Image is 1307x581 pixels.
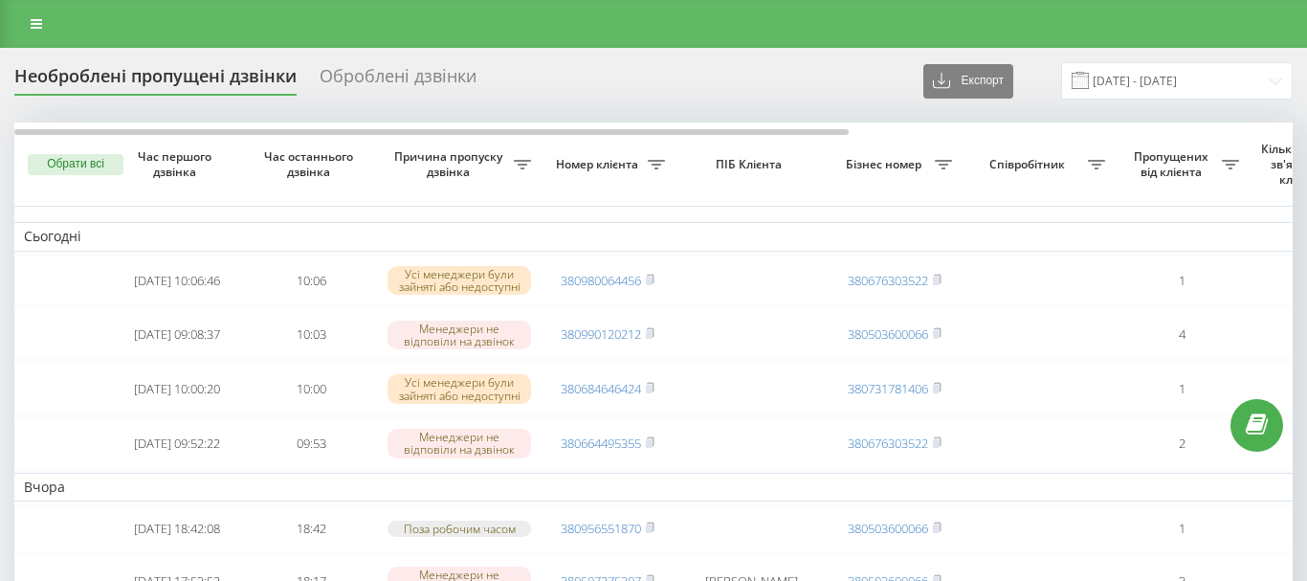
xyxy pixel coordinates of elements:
td: [DATE] 09:52:22 [110,418,244,469]
span: Причина пропуску дзвінка [388,149,514,179]
td: 1 [1115,364,1249,414]
td: 10:06 [244,256,378,306]
td: [DATE] 18:42:08 [110,505,244,552]
a: 380731781406 [848,380,928,397]
div: Менеджери не відповіли на дзвінок [388,429,531,458]
td: 2 [1115,418,1249,469]
td: 09:53 [244,418,378,469]
span: Номер клієнта [550,157,648,172]
span: ПІБ Клієнта [691,157,811,172]
td: 4 [1115,309,1249,360]
span: Пропущених від клієнта [1124,149,1222,179]
div: Поза робочим часом [388,521,531,537]
td: 18:42 [244,505,378,552]
span: Бізнес номер [837,157,935,172]
a: 380980064456 [561,272,641,289]
td: [DATE] 10:00:20 [110,364,244,414]
span: Час останнього дзвінка [259,149,363,179]
a: 380664495355 [561,435,641,452]
td: 10:00 [244,364,378,414]
td: 10:03 [244,309,378,360]
span: Час першого дзвінка [125,149,229,179]
td: [DATE] 09:08:37 [110,309,244,360]
a: 380503600066 [848,520,928,537]
div: Необроблені пропущені дзвінки [14,66,297,96]
div: Оброблені дзвінки [320,66,476,96]
button: Обрати всі [28,154,123,175]
a: 380956551870 [561,520,641,537]
span: Співробітник [971,157,1088,172]
div: Усі менеджери були зайняті або недоступні [388,374,531,403]
td: 1 [1115,505,1249,552]
td: [DATE] 10:06:46 [110,256,244,306]
a: 380503600066 [848,325,928,343]
a: 380676303522 [848,435,928,452]
div: Усі менеджери були зайняті або недоступні [388,266,531,295]
td: 1 [1115,256,1249,306]
a: 380676303522 [848,272,928,289]
button: Експорт [923,64,1013,99]
a: 380684646424 [561,380,641,397]
div: Менеджери не відповіли на дзвінок [388,321,531,349]
a: 380990120212 [561,325,641,343]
